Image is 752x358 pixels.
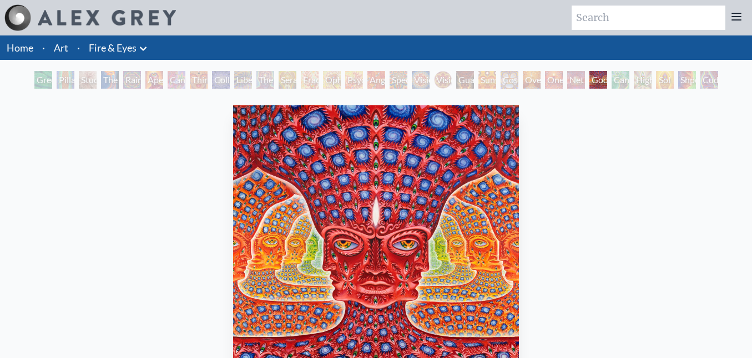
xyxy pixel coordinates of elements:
[434,71,452,89] div: Vision Crystal Tondo
[145,71,163,89] div: Aperture
[101,71,119,89] div: The Torch
[168,71,185,89] div: Cannabis Sutra
[345,71,363,89] div: Psychomicrograph of a Fractal Paisley Cherub Feather Tip
[367,71,385,89] div: Angel Skin
[7,42,33,54] a: Home
[545,71,563,89] div: One
[279,71,296,89] div: Seraphic Transport Docking on the Third Eye
[478,71,496,89] div: Sunyata
[89,40,137,55] a: Fire & Eyes
[323,71,341,89] div: Ophanic Eyelash
[190,71,208,89] div: Third Eye Tears of Joy
[34,71,52,89] div: Green Hand
[123,71,141,89] div: Rainbow Eye Ripple
[38,35,49,60] li: ·
[523,71,541,89] div: Oversoul
[256,71,274,89] div: The Seer
[678,71,696,89] div: Shpongled
[572,6,725,30] input: Search
[234,71,252,89] div: Liberation Through Seeing
[612,71,629,89] div: Cannafist
[57,71,74,89] div: Pillar of Awareness
[212,71,230,89] div: Collective Vision
[656,71,674,89] div: Sol Invictus
[412,71,430,89] div: Vision Crystal
[700,71,718,89] div: Cuddle
[501,71,518,89] div: Cosmic Elf
[634,71,652,89] div: Higher Vision
[73,35,84,60] li: ·
[456,71,474,89] div: Guardian of Infinite Vision
[390,71,407,89] div: Spectral Lotus
[54,40,68,55] a: Art
[567,71,585,89] div: Net of Being
[79,71,97,89] div: Study for the Great Turn
[301,71,319,89] div: Fractal Eyes
[589,71,607,89] div: Godself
